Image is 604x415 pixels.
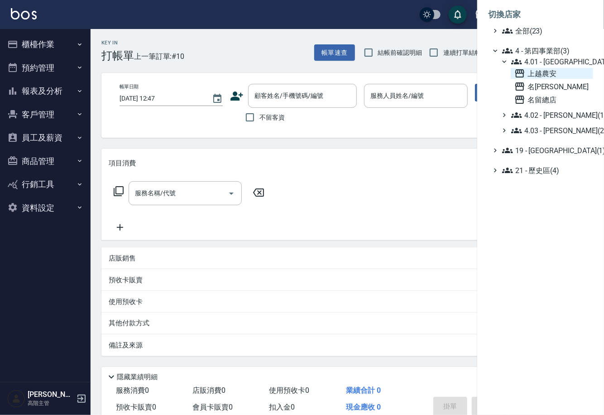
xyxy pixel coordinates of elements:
span: 4 - 第四事業部(3) [502,45,590,56]
span: 名[PERSON_NAME] [514,81,590,92]
li: 切換店家 [488,4,593,25]
span: 4.03 - [PERSON_NAME](2) [511,125,590,136]
span: 上越農安 [514,68,590,79]
span: 19 - [GEOGRAPHIC_DATA](1) [502,145,590,156]
span: 4.02 - [PERSON_NAME](13) [511,110,590,121]
span: 名留總店 [514,94,590,105]
span: 4.01 - [GEOGRAPHIC_DATA](3) [511,56,590,67]
span: 全部(23) [502,25,590,36]
span: 21 - 歷史區(4) [502,165,590,176]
